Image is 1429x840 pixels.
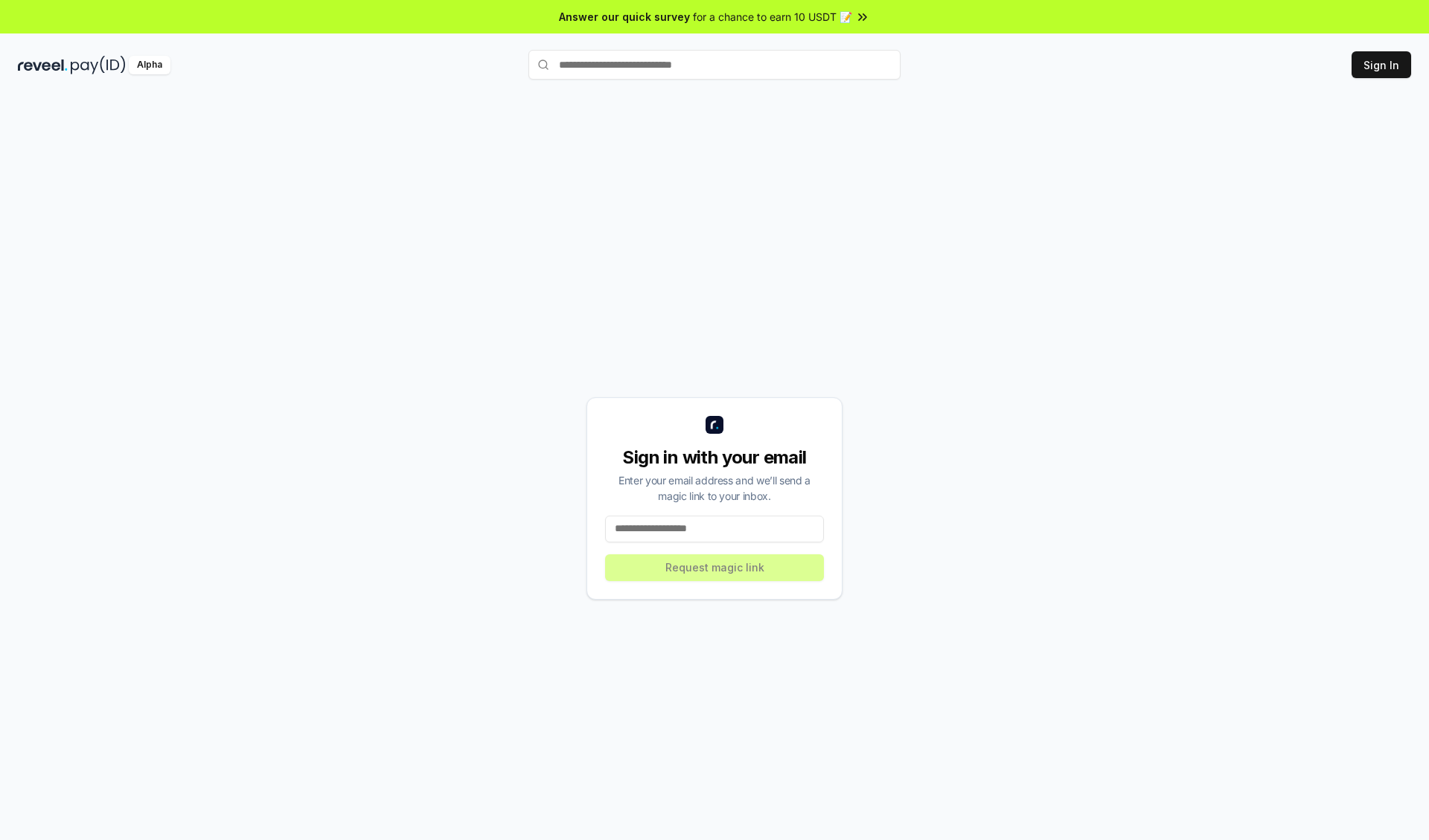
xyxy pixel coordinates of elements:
button: Sign In [1352,51,1411,78]
span: Answer our quick survey [559,9,690,25]
img: logo_small [706,416,723,434]
span: for a chance to earn 10 USDT 📝 [693,9,852,25]
img: reveel_dark [18,56,68,74]
div: Alpha [129,56,170,74]
div: Sign in with your email [605,446,824,469]
div: Enter your email address and we’ll send a magic link to your inbox. [605,472,824,504]
img: pay_id [71,56,126,74]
